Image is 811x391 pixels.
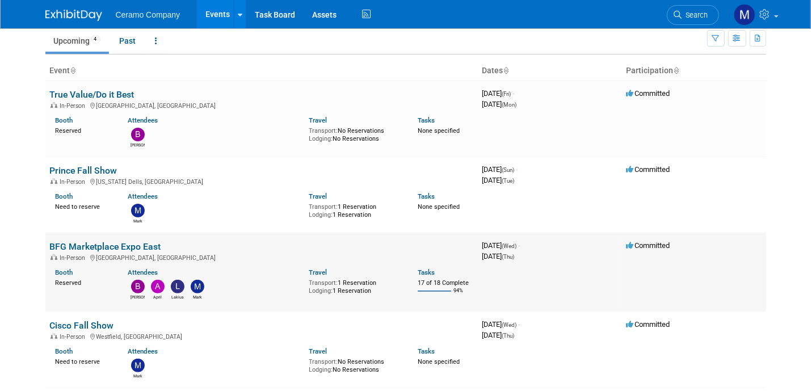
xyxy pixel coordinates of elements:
[56,116,73,124] a: Booth
[50,320,114,331] a: Cisco Fall Show
[627,89,670,98] span: Committed
[60,178,89,186] span: In-Person
[627,165,670,174] span: Committed
[627,241,670,250] span: Committed
[91,35,100,44] span: 4
[502,322,517,328] span: (Wed)
[482,89,515,98] span: [DATE]
[45,10,102,21] img: ExhibitDay
[56,125,111,135] div: Reserved
[50,89,135,100] a: True Value/Do it Best
[131,293,145,300] div: Brian Howard
[482,331,515,339] span: [DATE]
[45,30,109,52] a: Upcoming4
[482,252,515,260] span: [DATE]
[667,5,719,25] a: Search
[56,347,73,355] a: Booth
[170,293,184,300] div: Lakius Mccoy
[51,333,57,339] img: In-Person Event
[309,201,401,218] div: 1 Reservation 1 Reservation
[513,89,515,98] span: -
[191,280,204,293] img: Mark Ries
[56,201,111,211] div: Need to reserve
[131,128,145,141] img: Brian Howard
[190,293,204,300] div: Mark Ries
[418,116,435,124] a: Tasks
[50,165,117,176] a: Prince Fall Show
[309,127,338,134] span: Transport:
[482,320,520,329] span: [DATE]
[734,4,755,26] img: Mark Ries
[56,277,111,287] div: Reserved
[478,61,622,81] th: Dates
[309,116,327,124] a: Travel
[502,102,517,108] span: (Mon)
[516,165,518,174] span: -
[151,280,165,293] img: April Rockett
[519,320,520,329] span: -
[128,116,158,124] a: Attendees
[682,11,708,19] span: Search
[309,135,333,142] span: Lodging:
[131,141,145,148] div: Brian Howard
[128,268,158,276] a: Attendees
[50,331,473,340] div: Westfield, [GEOGRAPHIC_DATA]
[60,102,89,110] span: In-Person
[309,211,333,218] span: Lodging:
[482,100,517,108] span: [DATE]
[51,254,57,260] img: In-Person Event
[418,192,435,200] a: Tasks
[674,66,679,75] a: Sort by Participation Type
[502,178,515,184] span: (Tue)
[502,254,515,260] span: (Thu)
[116,10,180,19] span: Ceramo Company
[50,241,161,252] a: BFG Marketplace Expo East
[128,347,158,355] a: Attendees
[418,203,460,211] span: None specified
[50,176,473,186] div: [US_STATE] Dells, [GEOGRAPHIC_DATA]
[51,102,57,108] img: In-Person Event
[309,366,333,373] span: Lodging:
[309,347,327,355] a: Travel
[502,333,515,339] span: (Thu)
[519,241,520,250] span: -
[627,320,670,329] span: Committed
[309,268,327,276] a: Travel
[482,165,518,174] span: [DATE]
[111,30,145,52] a: Past
[482,241,520,250] span: [DATE]
[131,359,145,372] img: Mark Ries
[418,279,473,287] div: 17 of 18 Complete
[503,66,509,75] a: Sort by Start Date
[418,268,435,276] a: Tasks
[418,347,435,355] a: Tasks
[418,127,460,134] span: None specified
[131,217,145,224] div: Mark Ries
[131,372,145,379] div: Mark Ries
[418,358,460,365] span: None specified
[56,356,111,366] div: Need to reserve
[150,293,165,300] div: April Rockett
[482,176,515,184] span: [DATE]
[50,253,473,262] div: [GEOGRAPHIC_DATA], [GEOGRAPHIC_DATA]
[60,333,89,340] span: In-Person
[309,279,338,287] span: Transport:
[309,277,401,295] div: 1 Reservation 1 Reservation
[309,358,338,365] span: Transport:
[622,61,766,81] th: Participation
[70,66,76,75] a: Sort by Event Name
[128,192,158,200] a: Attendees
[502,243,517,249] span: (Wed)
[309,287,333,295] span: Lodging:
[51,178,57,184] img: In-Person Event
[50,100,473,110] div: [GEOGRAPHIC_DATA], [GEOGRAPHIC_DATA]
[60,254,89,262] span: In-Person
[502,167,515,173] span: (Sun)
[309,203,338,211] span: Transport:
[131,204,145,217] img: Mark Ries
[309,192,327,200] a: Travel
[453,288,463,303] td: 94%
[502,91,511,97] span: (Fri)
[171,280,184,293] img: Lakius Mccoy
[56,268,73,276] a: Booth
